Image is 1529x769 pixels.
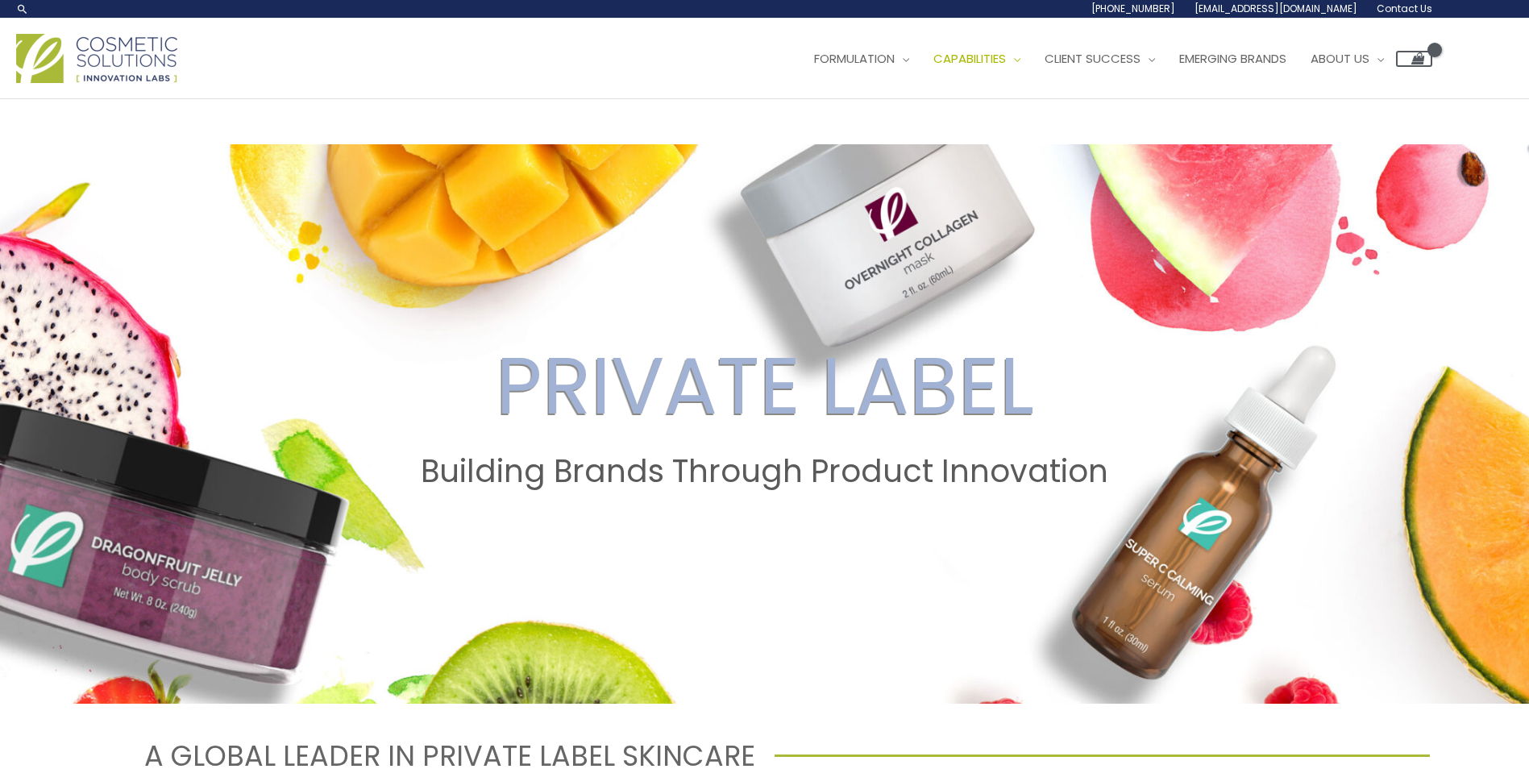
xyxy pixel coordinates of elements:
[814,50,895,67] span: Formulation
[1396,51,1432,67] a: View Shopping Cart, empty
[790,35,1432,83] nav: Site Navigation
[15,339,1514,434] h2: PRIVATE LABEL
[1167,35,1298,83] a: Emerging Brands
[15,453,1514,490] h2: Building Brands Through Product Innovation
[16,34,177,83] img: Cosmetic Solutions Logo
[1311,50,1369,67] span: About Us
[1032,35,1167,83] a: Client Success
[802,35,921,83] a: Formulation
[1045,50,1141,67] span: Client Success
[921,35,1032,83] a: Capabilities
[1179,50,1286,67] span: Emerging Brands
[933,50,1006,67] span: Capabilities
[1377,2,1432,15] span: Contact Us
[1195,2,1357,15] span: [EMAIL_ADDRESS][DOMAIN_NAME]
[16,2,29,15] a: Search icon link
[1298,35,1396,83] a: About Us
[1091,2,1175,15] span: [PHONE_NUMBER]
